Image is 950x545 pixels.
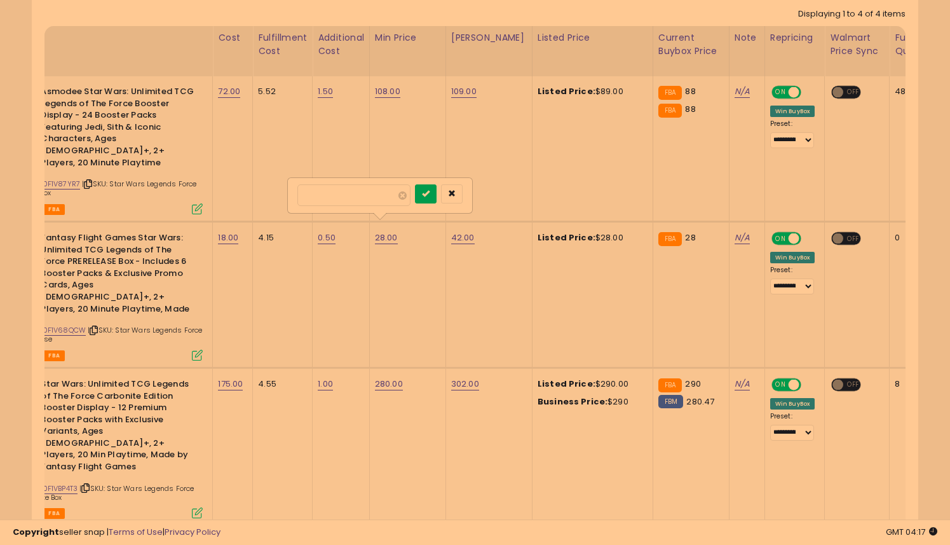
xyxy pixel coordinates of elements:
b: Fantasy Flight Games Star Wars: Unlimited TCG Legends of The Force PRERELEASE Box - Includes 6 Bo... [41,232,195,318]
a: 109.00 [451,85,477,98]
a: N/A [735,378,750,390]
b: Listed Price: [538,378,595,390]
span: 290 [685,378,700,390]
span: FBA [43,350,65,361]
a: 0.50 [318,231,336,244]
span: | SKU: Star Wars Legends Force Carbonate Box [12,483,194,502]
div: Additional Cost [318,31,364,58]
div: Fulfillable Quantity [895,31,939,58]
a: B0F1V68QCW [38,325,86,336]
div: Fulfillment Cost [258,31,307,58]
b: Listed Price: [538,231,595,244]
b: Business Price: [538,396,607,408]
a: 280.00 [375,378,403,390]
span: FBA [43,204,65,215]
a: 108.00 [375,85,400,98]
span: | SKU: Star Wars Legends Force Booster Box [12,179,196,198]
div: 8 [895,378,934,390]
div: Listed Price [538,31,648,45]
div: $28.00 [538,232,643,244]
a: Terms of Use [109,526,163,538]
span: OFF [799,87,820,98]
div: Win BuyBox [770,398,815,410]
span: OFF [799,233,820,244]
div: Win BuyBox [770,106,815,117]
div: 5.52 [258,86,302,97]
b: Listed Price: [538,85,595,97]
div: 48 [895,86,934,97]
div: 0 [895,232,934,244]
span: 2025-08-14 04:17 GMT [886,526,937,538]
small: FBA [658,378,682,392]
a: 28.00 [375,231,398,244]
a: 175.00 [218,378,243,390]
div: Min Price [375,31,440,45]
a: 18.00 [218,231,238,244]
small: FBA [658,86,682,100]
a: B0F1VBP4T3 [38,483,78,494]
span: | SKU: Star Wars Legends Force Pre Release [12,325,202,344]
small: FBA [658,104,682,118]
span: ON [773,380,789,390]
div: 4.15 [258,232,302,244]
span: OFF [799,380,820,390]
div: $89.00 [538,86,643,97]
a: N/A [735,85,750,98]
div: Current Buybox Price [658,31,724,58]
span: 88 [685,85,695,97]
a: 42.00 [451,231,475,244]
a: 1.50 [318,85,333,98]
div: Preset: [770,120,815,148]
small: FBA [658,232,682,246]
div: seller snap | | [13,527,221,539]
div: Repricing [770,31,820,45]
span: OFF [843,380,864,390]
div: Preset: [770,412,815,441]
a: 72.00 [218,85,240,98]
a: 302.00 [451,378,479,390]
div: 4.55 [258,378,302,390]
div: $290 [538,396,643,408]
b: Asmodee Star Wars: Unlimited TCG Legends of The Force Booster Display - 24 Booster Packs Featurin... [41,86,195,172]
div: Preset: [770,266,815,294]
span: OFF [843,233,864,244]
div: $290.00 [538,378,643,390]
div: Title [9,31,207,45]
a: B0F1V87YR7 [38,179,80,190]
div: Walmart Price Sync [830,31,884,58]
span: 280.47 [686,396,714,408]
small: FBM [658,395,683,408]
span: 28 [685,231,695,244]
div: Note [735,31,759,45]
span: ON [773,233,789,244]
strong: Copyright [13,526,59,538]
b: Star Wars: Unlimited TCG Legends of The Force Carbonite Edition Booster Display - 12 Premium Boos... [41,378,195,476]
a: Privacy Policy [165,526,221,538]
span: 88 [685,103,695,115]
div: Cost [218,31,247,45]
span: OFF [843,87,864,98]
span: ON [773,87,789,98]
div: Win BuyBox [770,252,815,263]
a: 1.00 [318,378,333,390]
a: N/A [735,231,750,244]
div: Displaying 1 to 4 of 4 items [798,8,906,20]
div: [PERSON_NAME] [451,31,527,45]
